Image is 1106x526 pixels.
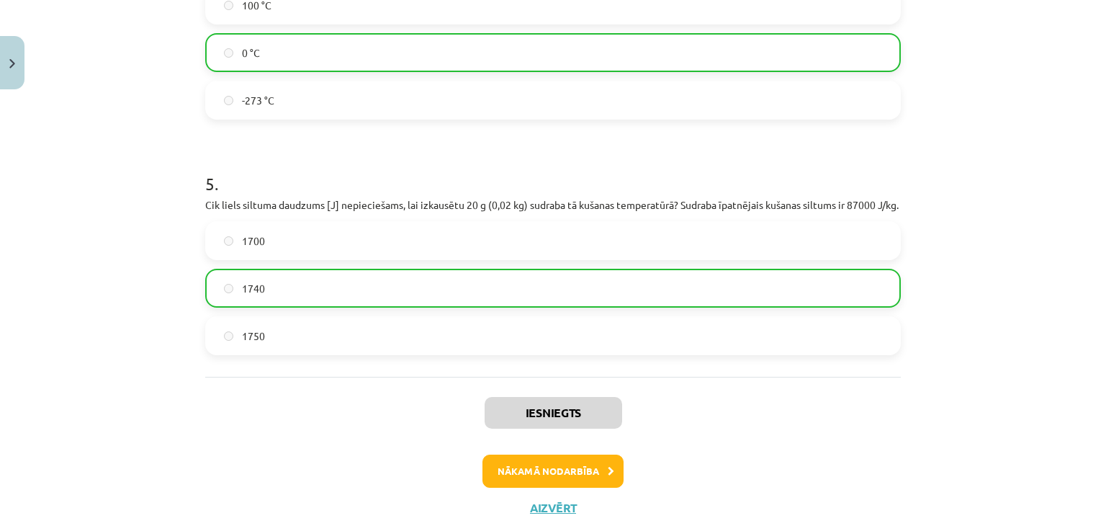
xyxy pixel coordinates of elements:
[224,236,233,246] input: 1700
[242,281,265,296] span: 1740
[485,397,622,429] button: Iesniegts
[205,197,901,213] p: Cik liels siltuma daudzums [J] nepieciešams, lai izkausētu 20 g (0,02 kg) sudraba tā kušanas temp...
[9,59,15,68] img: icon-close-lesson-0947bae3869378f0d4975bcd49f059093ad1ed9edebbc8119c70593378902aed.svg
[242,93,274,108] span: -273 °C
[224,48,233,58] input: 0 °C
[224,1,233,10] input: 100 °C
[224,284,233,293] input: 1740
[224,331,233,341] input: 1750
[205,148,901,193] h1: 5 .
[242,233,265,249] span: 1700
[482,455,624,488] button: Nākamā nodarbība
[242,45,260,61] span: 0 °C
[526,501,580,515] button: Aizvērt
[242,329,265,344] span: 1750
[224,96,233,105] input: -273 °C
